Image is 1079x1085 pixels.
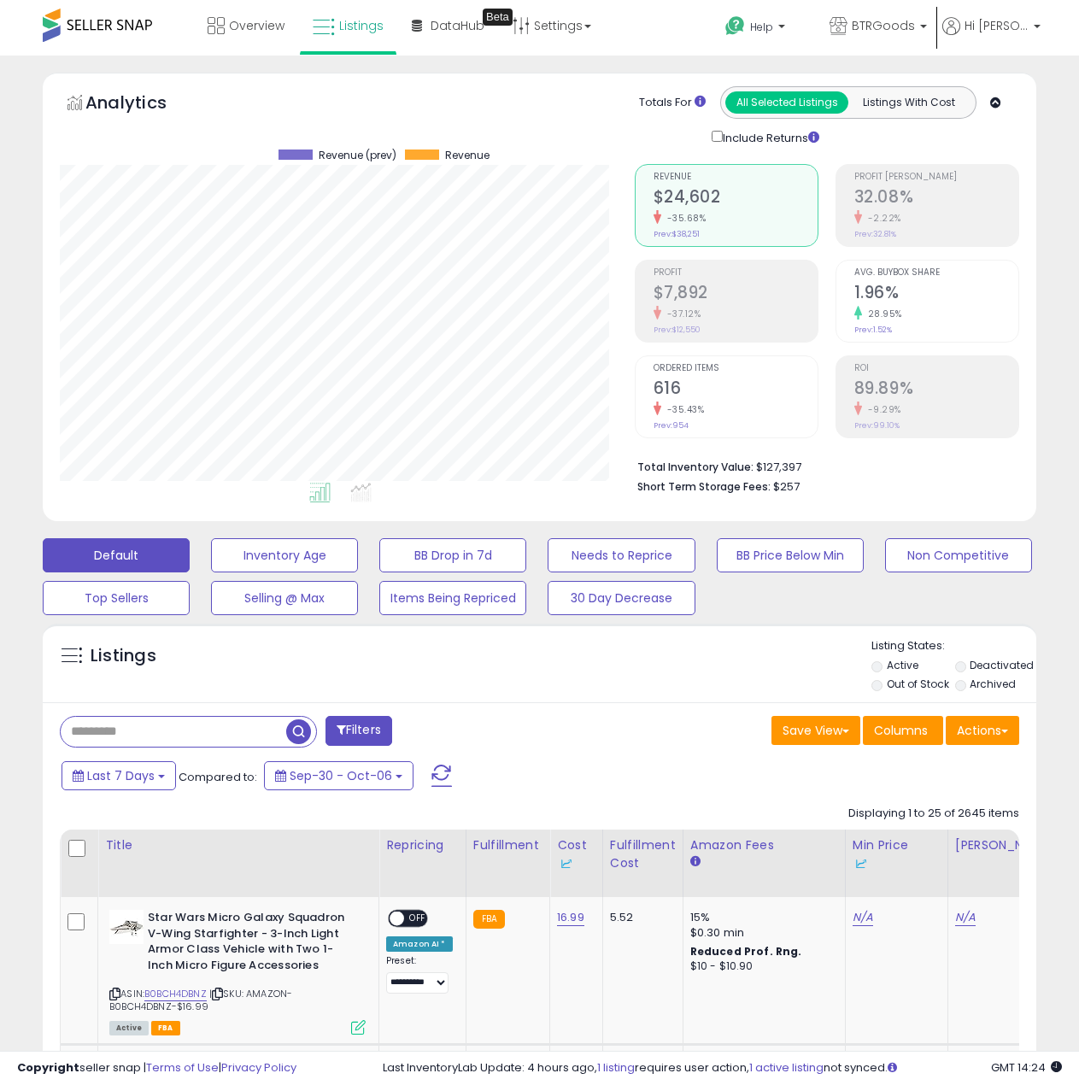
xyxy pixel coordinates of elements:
h5: Listings [91,644,156,668]
button: Needs to Reprice [548,538,695,572]
div: Min Price [853,836,941,872]
label: Out of Stock [887,677,949,691]
button: Save View [771,716,860,745]
button: Listings With Cost [847,91,971,114]
h2: 89.89% [854,378,1018,402]
span: All listings currently available for purchase on Amazon [109,1021,149,1035]
label: Active [887,658,918,672]
b: Star Wars Micro Galaxy Squadron V-Wing Starfighter - 3-Inch Light Armor Class Vehicle with Two 1-... [148,910,355,977]
button: Sep-30 - Oct-06 [264,761,413,790]
span: BTRGoods [852,17,915,34]
img: InventoryLab Logo [557,855,574,872]
span: ROI [854,364,1018,373]
small: Amazon Fees. [690,854,701,870]
button: Top Sellers [43,581,190,615]
small: -35.68% [661,212,707,225]
span: Last 7 Days [87,767,155,784]
div: Some or all of the values in this column are provided from Inventory Lab. [557,854,595,872]
i: Get Help [724,15,746,37]
div: Preset: [386,955,453,994]
a: N/A [955,909,976,926]
span: Sep-30 - Oct-06 [290,767,392,784]
div: [PERSON_NAME] [955,836,1057,854]
small: -9.29% [862,403,901,416]
button: Columns [863,716,943,745]
div: Amazon AI * [386,936,453,952]
span: Hi [PERSON_NAME] [965,17,1029,34]
a: Hi [PERSON_NAME] [942,17,1041,56]
small: FBA [473,910,505,929]
h2: $24,602 [654,187,818,210]
span: 2025-10-14 14:24 GMT [991,1059,1062,1076]
b: Total Inventory Value: [637,460,754,474]
div: ASIN: [109,910,366,1033]
div: Fulfillment Cost [610,836,676,872]
label: Deactivated [970,658,1034,672]
a: Terms of Use [146,1059,219,1076]
div: Title [105,836,372,854]
span: Columns [874,722,928,739]
h5: Analytics [85,91,200,119]
h2: 1.96% [854,283,1018,306]
small: 28.95% [862,308,902,320]
h2: 32.08% [854,187,1018,210]
button: BB Drop in 7d [379,538,526,572]
span: Help [750,20,773,34]
strong: Copyright [17,1059,79,1076]
a: N/A [853,909,873,926]
span: Profit [PERSON_NAME] [854,173,1018,182]
span: Revenue [445,150,490,161]
button: Filters [325,716,392,746]
span: Revenue [654,173,818,182]
div: 5.52 [610,910,670,925]
img: InventoryLab Logo [853,855,870,872]
button: Selling @ Max [211,581,358,615]
span: Revenue (prev) [319,150,396,161]
small: Prev: 954 [654,420,689,431]
a: 16.99 [557,909,584,926]
a: Privacy Policy [221,1059,296,1076]
a: B0BCH4DBNZ [144,987,207,1001]
button: BB Price Below Min [717,538,864,572]
span: Compared to: [179,769,257,785]
small: -35.43% [661,403,705,416]
a: 1 listing [597,1059,635,1076]
b: Reduced Prof. Rng. [690,944,802,959]
h2: 616 [654,378,818,402]
small: Prev: $38,251 [654,229,700,239]
div: Fulfillment [473,836,542,854]
b: Short Term Storage Fees: [637,479,771,494]
div: Include Returns [699,127,840,147]
span: Ordered Items [654,364,818,373]
h2: $7,892 [654,283,818,306]
div: Amazon Fees [690,836,838,854]
small: Prev: $12,550 [654,325,701,335]
li: $127,397 [637,455,1006,476]
button: Inventory Age [211,538,358,572]
button: Actions [946,716,1019,745]
div: 15% [690,910,832,925]
small: -37.12% [661,308,701,320]
button: Default [43,538,190,572]
div: Repricing [386,836,459,854]
p: Listing States: [871,638,1036,654]
div: Some or all of the values in this column are provided from Inventory Lab. [853,854,941,872]
small: Prev: 1.52% [854,325,892,335]
a: 1 active listing [749,1059,824,1076]
small: -2.22% [862,212,901,225]
div: Tooltip anchor [483,9,513,26]
div: $0.30 min [690,925,832,941]
a: Help [712,3,814,56]
span: OFF [404,912,431,926]
div: seller snap | | [17,1060,296,1076]
span: Listings [339,17,384,34]
div: $10 - $10.90 [690,959,832,974]
small: Prev: 99.10% [854,420,900,431]
label: Archived [970,677,1016,691]
button: Non Competitive [885,538,1032,572]
img: 31I1PqwC6xL._SL40_.jpg [109,910,144,944]
span: $257 [773,478,800,495]
span: FBA [151,1021,180,1035]
div: Totals For [639,95,706,111]
div: Last InventoryLab Update: 4 hours ago, requires user action, not synced. [383,1060,1062,1076]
